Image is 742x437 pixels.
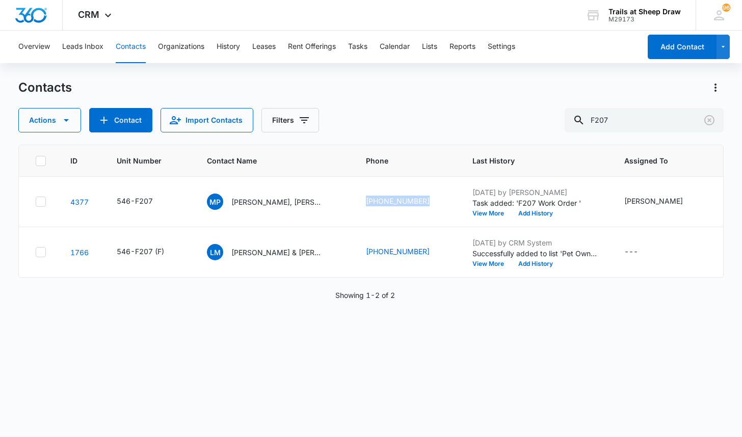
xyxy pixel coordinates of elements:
[117,246,164,257] div: 546-F207 (F)
[624,246,656,258] div: Assigned To - - Select to Edit Field
[722,4,730,12] span: 96
[488,31,515,63] button: Settings
[348,31,367,63] button: Tasks
[116,31,146,63] button: Contacts
[608,16,681,23] div: account id
[472,187,600,198] p: [DATE] by [PERSON_NAME]
[252,31,276,63] button: Leases
[207,194,341,210] div: Contact Name - Marco Palma, Mariana DelaCruz - Select to Edit Field
[207,155,327,166] span: Contact Name
[231,197,323,207] p: [PERSON_NAME], [PERSON_NAME]
[472,198,600,208] p: Task added: 'F207 Work Order '
[366,196,448,208] div: Phone - (970) 576-8220 - Select to Edit Field
[18,31,50,63] button: Overview
[70,248,89,257] a: Navigate to contact details page for Lauren Myers & Gene Montiel
[70,198,89,206] a: Navigate to contact details page for Marco Palma, Mariana DelaCruz
[161,108,253,132] button: Import Contacts
[117,196,171,208] div: Unit Number - 546-F207 - Select to Edit Field
[624,196,701,208] div: Assigned To - Sydnee Powell - Select to Edit Field
[158,31,204,63] button: Organizations
[18,108,81,132] button: Actions
[624,246,638,258] div: ---
[335,290,395,301] p: Showing 1-2 of 2
[207,194,223,210] span: MP
[648,35,717,59] button: Add Contact
[62,31,103,63] button: Leads Inbox
[701,112,718,128] button: Clear
[366,196,430,206] a: [PHONE_NUMBER]
[624,155,686,166] span: Assigned To
[207,244,223,260] span: LM
[449,31,475,63] button: Reports
[89,108,152,132] button: Add Contact
[472,248,600,259] p: Successfully added to list 'Pet Owners'.
[207,244,341,260] div: Contact Name - Lauren Myers & Gene Montiel - Select to Edit Field
[624,196,683,206] div: [PERSON_NAME]
[18,80,72,95] h1: Contacts
[366,246,448,258] div: Phone - (970) 584-0962 - Select to Edit Field
[117,196,153,206] div: 546-F207
[78,9,99,20] span: CRM
[472,261,511,267] button: View More
[288,31,336,63] button: Rent Offerings
[261,108,319,132] button: Filters
[472,237,600,248] p: [DATE] by CRM System
[422,31,437,63] button: Lists
[608,8,681,16] div: account name
[70,155,77,166] span: ID
[366,155,433,166] span: Phone
[231,247,323,258] p: [PERSON_NAME] & [PERSON_NAME]
[117,246,182,258] div: Unit Number - 546-F207 (F) - Select to Edit Field
[366,246,430,257] a: [PHONE_NUMBER]
[117,155,182,166] span: Unit Number
[217,31,240,63] button: History
[722,4,730,12] div: notifications count
[472,210,511,216] button: View More
[707,79,724,96] button: Actions
[511,261,560,267] button: Add History
[380,31,410,63] button: Calendar
[511,210,560,216] button: Add History
[472,155,585,166] span: Last History
[565,108,724,132] input: Search Contacts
